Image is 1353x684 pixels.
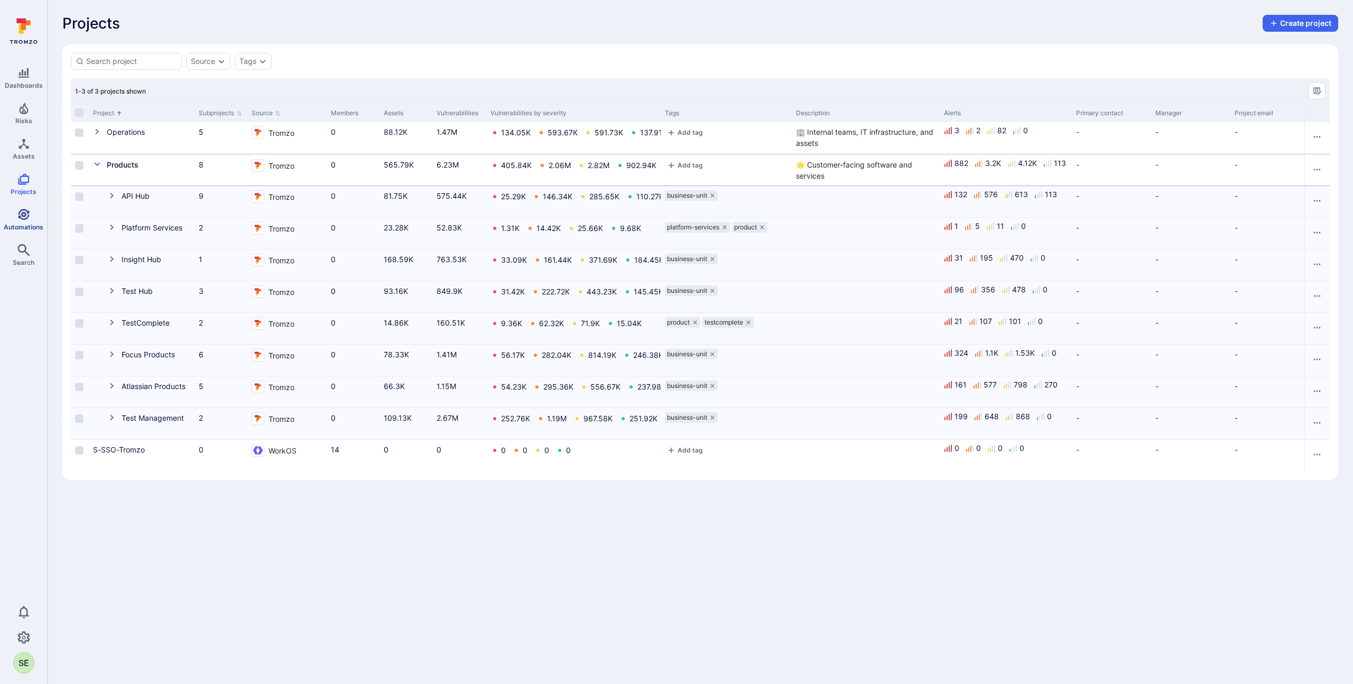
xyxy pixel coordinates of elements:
[1155,190,1226,201] div: -
[665,412,718,423] div: business-unit
[384,350,409,359] a: 78.33K
[437,382,456,391] a: 1.15M
[976,126,980,135] div: 2
[247,281,327,312] div: Cell for Source
[667,382,707,390] span: business-unit
[384,318,409,327] a: 14.86K
[1235,190,1305,201] div: -
[327,249,379,281] div: Cell for Members
[75,108,84,117] span: Select all rows
[199,191,203,200] a: 9
[75,161,84,170] span: Select row
[1072,155,1151,186] div: Cell for Primary contact
[940,249,1072,281] div: Cell for Alerts
[122,286,153,295] a: Test Hub
[75,256,84,264] span: Select row
[1151,155,1230,186] div: Cell for Manager
[432,122,486,153] div: Cell for Vulnerabilities
[940,186,1072,217] div: Cell for Alerts
[122,382,186,391] a: Atlassian Products
[1151,186,1230,217] div: Cell for Manager
[327,122,379,153] div: Cell for Members
[116,108,122,119] p: Sorted by: Alphabetically (A-Z)
[985,159,1001,168] div: 3.2K
[437,160,459,169] a: 6.23M
[437,350,457,359] a: 1.41M
[501,319,522,328] a: 9.36K
[665,222,787,233] div: tags-cell-project
[590,382,620,391] a: 556.67K
[327,186,379,217] div: Cell for Members
[1151,122,1230,153] div: Cell for Manager
[1230,218,1310,249] div: Cell for Project email
[792,218,940,249] div: Cell for Description
[1151,249,1230,281] div: Cell for Manager
[71,249,89,281] div: Cell for selection
[1155,159,1226,170] div: -
[548,128,578,137] a: 593.67K
[1309,192,1326,209] button: Row actions menu
[944,108,1068,118] div: Alerts
[62,15,120,32] span: Projects
[954,126,959,135] div: 3
[1076,108,1147,118] div: Primary contact
[954,159,968,168] div: 882
[667,350,707,358] span: business-unit
[667,286,707,295] span: business-unit
[501,382,526,391] a: 54.23K
[331,255,336,264] a: 0
[384,382,405,391] a: 66.3K
[588,161,609,170] a: 2.82M
[796,159,935,181] div: 🌟 Customer-facing software and services
[384,127,407,136] a: 88.12K
[588,350,616,359] a: 814.19K
[954,222,958,230] div: 1
[1076,190,1147,201] div: -
[122,255,161,264] a: Insight Hub
[331,318,336,327] a: 0
[331,350,336,359] a: 0
[543,192,572,201] a: 146.34K
[587,287,617,296] a: 443.23K
[194,186,247,217] div: Cell for Subprojects
[578,224,603,233] a: 25.66K
[1304,155,1330,186] div: Cell for
[379,186,432,217] div: Cell for Assets
[667,413,707,422] span: business-unit
[327,281,379,312] div: Cell for Members
[199,382,203,391] a: 5
[544,255,572,264] a: 161.44K
[1155,222,1226,233] div: -
[331,108,375,118] div: Members
[667,191,707,200] span: business-unit
[486,186,661,217] div: Cell for Vulnerabilities by severity
[194,249,247,281] div: Cell for Subprojects
[667,318,690,327] span: product
[71,155,89,186] div: Cell for selection
[1304,249,1330,281] div: Cell for
[384,286,408,295] a: 93.16K
[1304,122,1330,153] div: Cell for
[4,223,43,231] span: Automations
[705,318,743,327] span: testcomplete
[661,249,792,281] div: Cell for Tags
[331,160,336,169] a: 0
[71,281,89,312] div: Cell for selection
[501,192,526,201] a: 25.29K
[665,349,718,359] div: business-unit
[122,223,182,232] a: Platform Services
[1041,254,1045,262] div: 0
[1309,256,1326,273] button: Row actions menu
[1076,254,1147,265] div: -
[665,190,787,201] div: tags-cell-project
[75,87,146,95] span: 1-3 of 3 projects shown
[437,413,458,422] a: 2.67M
[940,155,1072,186] div: Cell for Alerts
[1072,218,1151,249] div: Cell for Primary contact
[89,122,194,153] div: Cell for Project
[536,224,561,233] a: 14.42K
[1235,108,1305,118] div: Project email
[199,127,203,136] a: 5
[191,57,215,66] button: Source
